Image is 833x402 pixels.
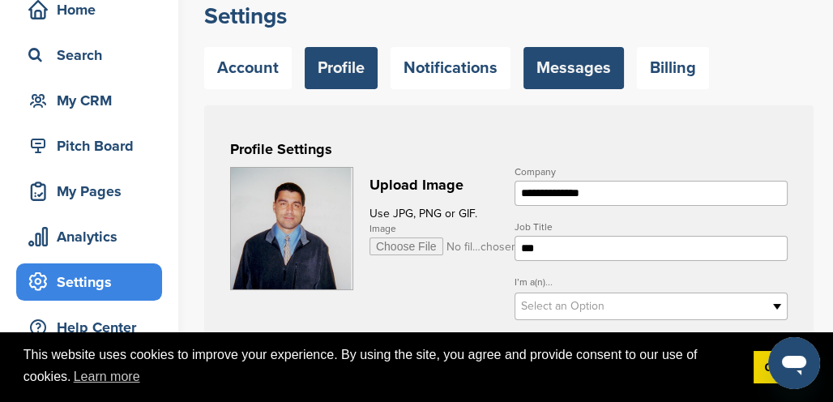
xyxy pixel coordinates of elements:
[16,173,162,210] a: My Pages
[16,127,162,165] a: Pitch Board
[24,267,162,297] div: Settings
[231,168,352,289] img: Aj handler
[305,47,378,89] a: Profile
[24,41,162,70] div: Search
[515,277,788,287] label: I’m a(n)...
[71,365,143,389] a: learn more about cookies
[204,47,292,89] a: Account
[24,177,162,206] div: My Pages
[24,86,162,115] div: My CRM
[24,313,162,342] div: Help Center
[16,218,162,255] a: Analytics
[523,47,624,89] a: Messages
[370,203,503,224] p: Use JPG, PNG or GIF.
[754,351,810,383] a: dismiss cookie message
[515,167,788,177] label: Company
[24,131,162,160] div: Pitch Board
[23,345,741,389] span: This website uses cookies to improve your experience. By using the site, you agree and provide co...
[370,174,503,196] h2: Upload Image
[370,224,503,233] label: Image
[16,309,162,346] a: Help Center
[24,222,162,251] div: Analytics
[16,82,162,119] a: My CRM
[637,47,709,89] a: Billing
[204,2,814,31] h2: Settings
[515,222,788,232] label: Job Title
[521,297,760,316] span: Select an Option
[768,337,820,389] iframe: Button to launch messaging window
[16,36,162,74] a: Search
[391,47,510,89] a: Notifications
[230,138,788,160] h3: Profile Settings
[16,263,162,301] a: Settings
